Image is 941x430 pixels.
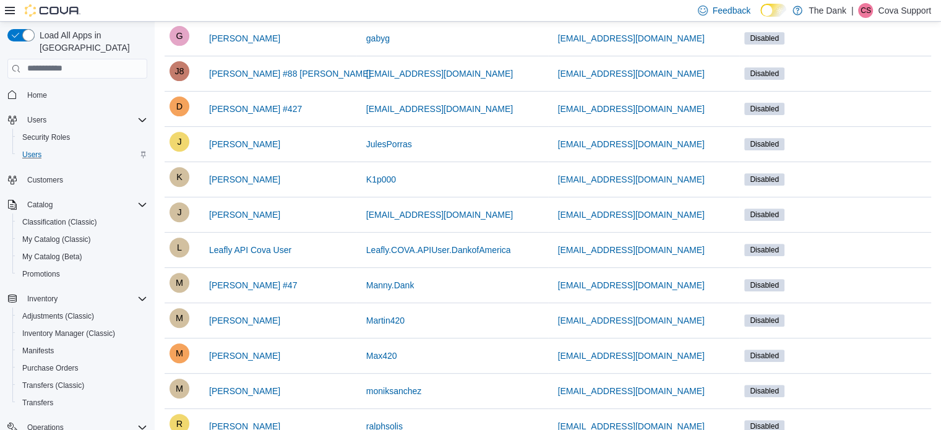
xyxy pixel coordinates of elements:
[558,314,705,327] span: [EMAIL_ADDRESS][DOMAIN_NAME]
[17,326,147,341] span: Inventory Manager (Classic)
[558,279,705,291] span: [EMAIL_ADDRESS][DOMAIN_NAME]
[209,385,280,397] span: [PERSON_NAME]
[27,200,53,210] span: Catalog
[12,231,152,248] button: My Catalog (Classic)
[204,273,302,298] button: [PERSON_NAME] #47
[558,209,705,221] span: [EMAIL_ADDRESS][DOMAIN_NAME]
[176,343,183,363] span: M
[27,90,47,100] span: Home
[861,3,871,18] span: CS
[858,3,873,18] div: Cova Support
[209,209,280,221] span: [PERSON_NAME]
[17,267,65,282] a: Promotions
[744,314,784,327] span: Disabled
[12,359,152,377] button: Purchase Orders
[17,215,147,230] span: Classification (Classic)
[17,343,59,358] a: Manifests
[17,249,147,264] span: My Catalog (Beta)
[17,309,99,324] a: Adjustments (Classic)
[750,103,779,114] span: Disabled
[12,394,152,411] button: Transfers
[750,280,779,291] span: Disabled
[170,202,189,222] div: jackie
[177,238,182,257] span: L
[366,350,397,362] span: Max420
[744,67,784,80] span: Disabled
[12,325,152,342] button: Inventory Manager (Classic)
[17,249,87,264] a: My Catalog (Beta)
[27,175,63,185] span: Customers
[558,244,705,256] span: [EMAIL_ADDRESS][DOMAIN_NAME]
[209,32,280,45] span: [PERSON_NAME]
[558,173,705,186] span: [EMAIL_ADDRESS][DOMAIN_NAME]
[22,217,97,227] span: Classification (Classic)
[361,308,410,333] button: Martin420
[209,350,280,362] span: [PERSON_NAME]
[22,173,68,187] a: Customers
[366,138,412,150] span: JulesPorras
[744,138,784,150] span: Disabled
[713,4,750,17] span: Feedback
[204,343,285,368] button: [PERSON_NAME]
[361,132,417,157] button: JulesPorras
[170,308,189,328] div: Martin
[170,61,189,81] div: Jose #88
[750,139,779,150] span: Disabled
[177,132,181,152] span: J
[22,311,94,321] span: Adjustments (Classic)
[17,395,147,410] span: Transfers
[366,209,513,221] span: [EMAIL_ADDRESS][DOMAIN_NAME]
[22,291,62,306] button: Inventory
[750,33,779,44] span: Disabled
[22,269,60,279] span: Promotions
[361,61,518,86] button: [EMAIL_ADDRESS][DOMAIN_NAME]
[12,248,152,265] button: My Catalog (Beta)
[553,343,710,368] button: [EMAIL_ADDRESS][DOMAIN_NAME]
[744,244,784,256] span: Disabled
[558,103,705,115] span: [EMAIL_ADDRESS][DOMAIN_NAME]
[17,232,147,247] span: My Catalog (Classic)
[2,196,152,213] button: Catalog
[750,385,779,397] span: Disabled
[361,238,516,262] button: Leafly.COVA.APIUser.DankofAmerica
[17,343,147,358] span: Manifests
[170,273,189,293] div: Manuel
[204,308,285,333] button: [PERSON_NAME]
[22,172,147,187] span: Customers
[366,67,513,80] span: [EMAIL_ADDRESS][DOMAIN_NAME]
[176,26,183,46] span: G
[553,273,710,298] button: [EMAIL_ADDRESS][DOMAIN_NAME]
[176,167,183,187] span: K
[366,173,396,186] span: K1p000
[35,29,147,54] span: Load All Apps in [GEOGRAPHIC_DATA]
[22,398,53,408] span: Transfers
[2,171,152,189] button: Customers
[553,202,710,227] button: [EMAIL_ADDRESS][DOMAIN_NAME]
[17,232,96,247] a: My Catalog (Classic)
[209,103,302,115] span: [PERSON_NAME] #427
[750,315,779,326] span: Disabled
[744,385,784,397] span: Disabled
[851,3,854,18] p: |
[174,61,184,81] span: J8
[17,215,102,230] a: Classification (Classic)
[366,103,513,115] span: [EMAIL_ADDRESS][DOMAIN_NAME]
[12,265,152,283] button: Promotions
[170,238,189,257] div: Leafly
[177,202,181,222] span: j
[17,378,147,393] span: Transfers (Classic)
[204,61,376,86] button: [PERSON_NAME] #88 [PERSON_NAME]
[22,252,82,262] span: My Catalog (Beta)
[22,197,58,212] button: Catalog
[204,26,285,51] button: [PERSON_NAME]
[17,130,75,145] a: Security Roles
[22,329,115,338] span: Inventory Manager (Classic)
[204,167,285,192] button: [PERSON_NAME]
[17,361,147,376] span: Purchase Orders
[361,202,518,227] button: [EMAIL_ADDRESS][DOMAIN_NAME]
[744,350,784,362] span: Disabled
[750,350,779,361] span: Disabled
[366,385,422,397] span: moniksanchez
[25,4,80,17] img: Cova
